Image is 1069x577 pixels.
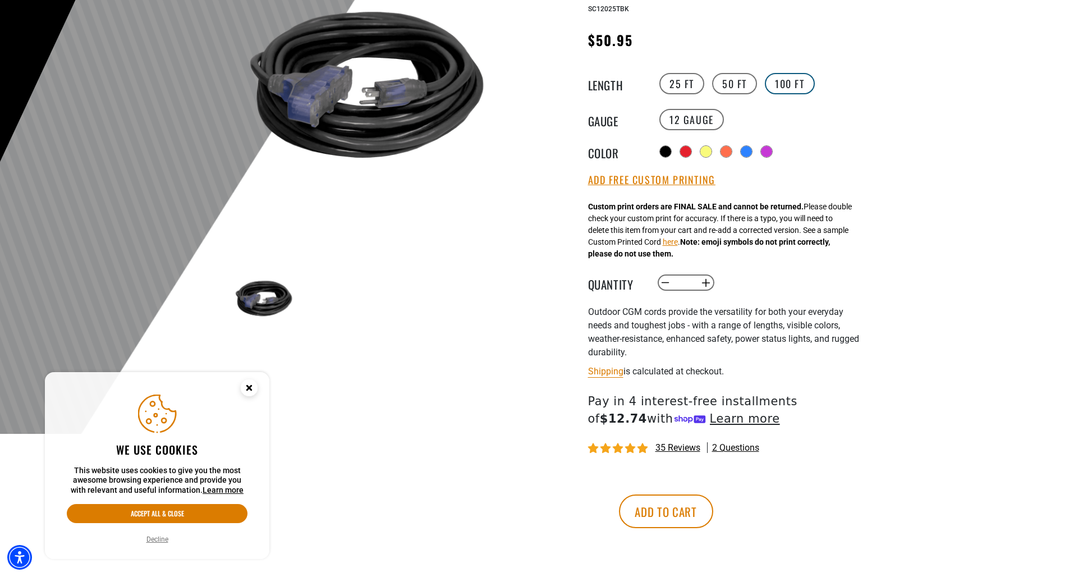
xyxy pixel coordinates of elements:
[619,494,713,528] button: Add to cart
[659,73,704,94] label: 25 FT
[655,442,700,453] span: 35 reviews
[143,534,172,545] button: Decline
[229,372,269,407] button: Close this option
[588,76,644,91] legend: Length
[588,306,859,358] span: Outdoor CGM cords provide the versatility for both your everyday needs and toughest jobs - with a...
[588,30,633,50] span: $50.95
[67,504,247,523] button: Accept all & close
[663,236,678,248] button: here
[659,109,724,130] label: 12 Gauge
[203,486,244,494] a: This website uses cookies to give you the most awesome browsing experience and provide you with r...
[588,276,644,290] label: Quantity
[588,112,644,127] legend: Gauge
[765,73,815,94] label: 100 FT
[588,5,629,13] span: SC12025TBK
[588,201,852,260] div: Please double check your custom print for accuracy. If there is a typo, you will need to delete t...
[588,364,863,379] div: is calculated at checkout.
[7,545,32,570] div: Accessibility Menu
[588,202,804,211] strong: Custom print orders are FINAL SALE and cannot be returned.
[588,237,830,258] strong: Note: emoji symbols do not print correctly, please do not use them.
[588,366,623,377] a: Shipping
[231,268,296,333] img: black
[588,443,650,454] span: 4.80 stars
[588,144,644,159] legend: Color
[588,174,715,186] button: Add Free Custom Printing
[712,73,757,94] label: 50 FT
[712,442,759,454] span: 2 questions
[67,442,247,457] h2: We use cookies
[45,372,269,560] aside: Cookie Consent
[67,466,247,496] p: This website uses cookies to give you the most awesome browsing experience and provide you with r...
